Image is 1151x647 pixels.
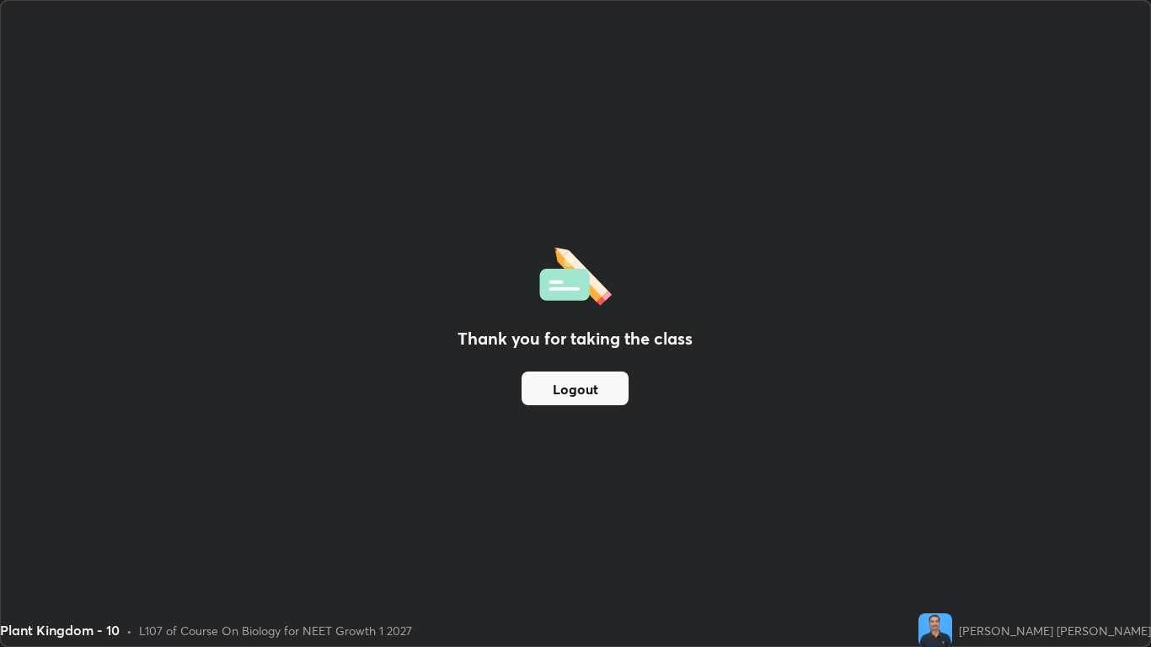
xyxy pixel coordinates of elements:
img: offlineFeedback.1438e8b3.svg [539,242,612,306]
div: • [126,622,132,639]
img: c314ec0942ce45ed8640098a2c69f396.jpg [918,613,952,647]
button: Logout [522,372,629,405]
h2: Thank you for taking the class [458,326,693,351]
div: [PERSON_NAME] [PERSON_NAME] [959,622,1151,639]
div: L107 of Course On Biology for NEET Growth 1 2027 [139,622,412,639]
